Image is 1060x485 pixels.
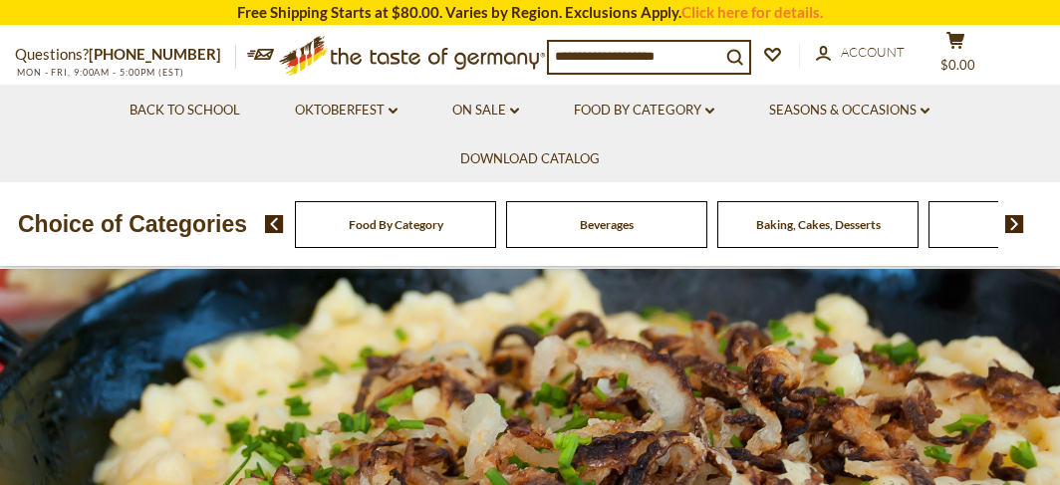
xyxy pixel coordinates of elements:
[926,31,985,81] button: $0.00
[295,100,397,121] a: Oktoberfest
[265,215,284,233] img: previous arrow
[15,67,184,78] span: MON - FRI, 9:00AM - 5:00PM (EST)
[89,45,221,63] a: [PHONE_NUMBER]
[756,217,881,232] a: Baking, Cakes, Desserts
[574,100,714,121] a: Food By Category
[841,44,905,60] span: Account
[349,217,443,232] a: Food By Category
[940,57,975,73] span: $0.00
[816,42,905,64] a: Account
[452,100,519,121] a: On Sale
[681,3,823,21] a: Click here for details.
[1005,215,1024,233] img: next arrow
[130,100,240,121] a: Back to School
[460,148,600,170] a: Download Catalog
[580,217,634,232] a: Beverages
[15,42,236,68] p: Questions?
[769,100,929,121] a: Seasons & Occasions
